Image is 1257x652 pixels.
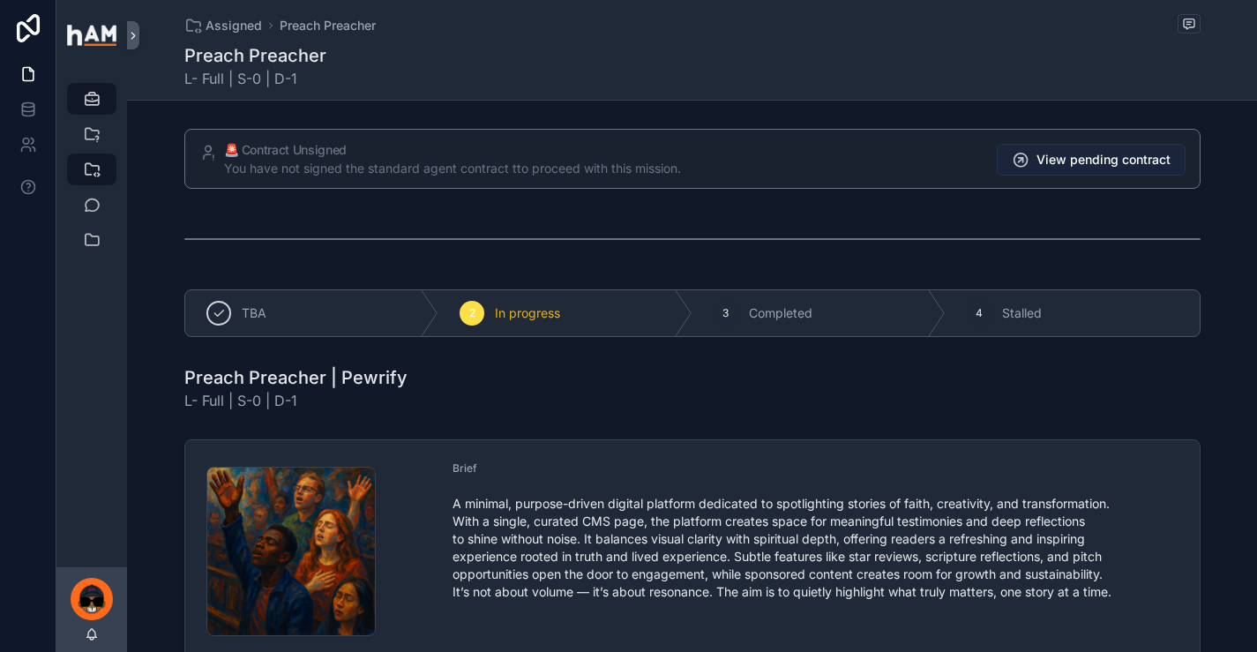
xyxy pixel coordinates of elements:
span: Stalled [1002,304,1042,322]
span: Completed [749,304,812,322]
span: View pending contract [1036,151,1171,169]
h1: Preach Preacher [184,43,326,68]
div: scrollable content [56,71,127,279]
span: In progress [495,304,560,322]
h5: 🚨 Contract Unsigned [224,144,983,156]
span: TBA [242,304,266,322]
a: Preach Preacher [280,17,376,34]
span: You have not signed the standard agent contract tto proceed with this mission. [224,161,681,176]
span: L- Full | S-0 | D-1 [184,68,326,89]
span: 2 [469,306,475,320]
h1: Preach Preacher | Pewrify [184,365,408,390]
span: 4 [976,306,983,320]
span: A minimal, purpose-driven digital platform dedicated to spotlighting stories of faith, creativity... [453,495,1178,601]
span: Assigned [206,17,262,34]
a: Assigned [184,17,262,34]
span: Brief [453,461,477,475]
div: You have not signed the standard agent contract tto proceed with this mission. [224,160,983,177]
span: 3 [722,306,729,320]
button: View pending contract [997,144,1186,176]
img: App logo [67,25,116,46]
span: L- Full | S-0 | D-1 [184,390,408,411]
